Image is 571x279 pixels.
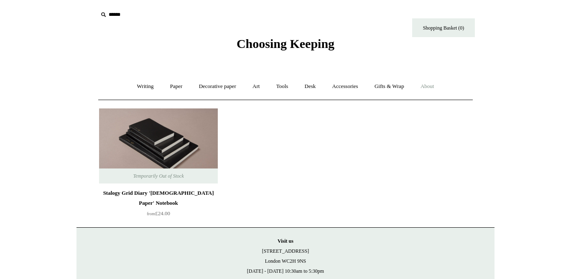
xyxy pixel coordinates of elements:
[367,75,412,98] a: Gifts & Wrap
[101,188,216,208] div: Stalogy Grid Diary '[DEMOGRAPHIC_DATA] Paper' Notebook
[413,75,442,98] a: About
[412,18,475,37] a: Shopping Basket (0)
[237,37,334,50] span: Choosing Keeping
[99,188,218,222] a: Stalogy Grid Diary '[DEMOGRAPHIC_DATA] Paper' Notebook from£24.00
[147,210,170,216] span: £24.00
[269,75,296,98] a: Tools
[245,75,267,98] a: Art
[99,108,218,183] img: Stalogy Grid Diary 'Bible Paper' Notebook
[147,211,155,216] span: from
[297,75,324,98] a: Desk
[125,168,192,183] span: Temporarily Out of Stock
[130,75,161,98] a: Writing
[99,108,218,183] a: Stalogy Grid Diary 'Bible Paper' Notebook Stalogy Grid Diary 'Bible Paper' Notebook Temporarily O...
[191,75,244,98] a: Decorative paper
[237,43,334,49] a: Choosing Keeping
[163,75,190,98] a: Paper
[278,238,293,244] strong: Visit us
[325,75,366,98] a: Accessories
